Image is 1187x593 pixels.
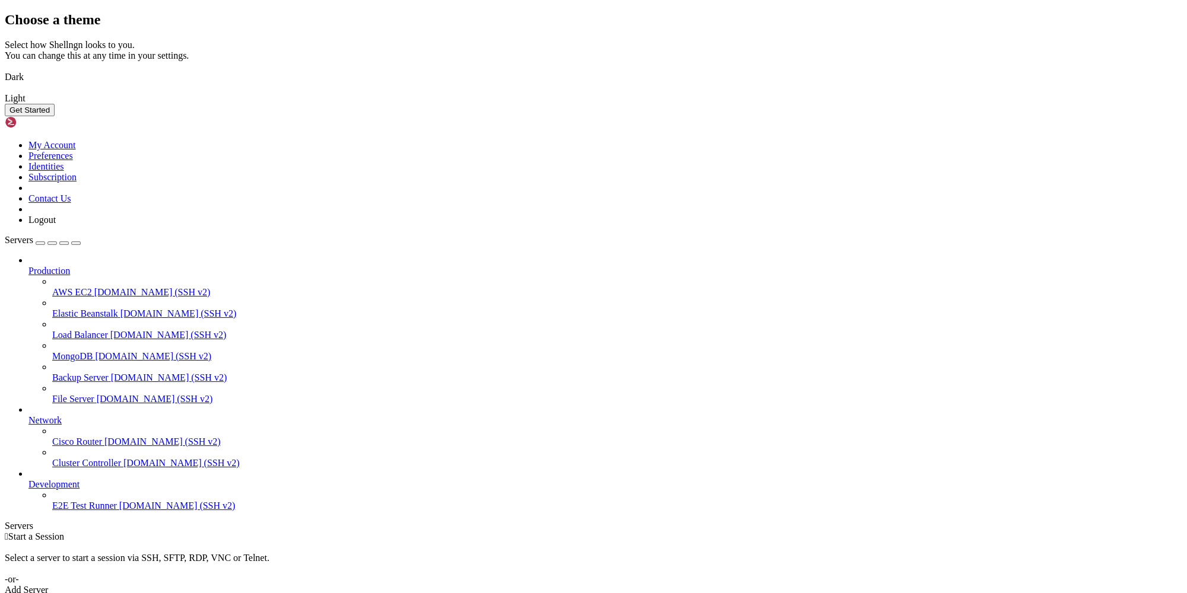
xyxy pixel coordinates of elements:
[104,436,221,447] span: [DOMAIN_NAME] (SSH v2)
[52,319,1182,340] li: Load Balancer [DOMAIN_NAME] (SSH v2)
[5,521,1182,531] div: Servers
[119,500,236,511] span: [DOMAIN_NAME] (SSH v2)
[52,351,93,361] span: MongoDB
[5,235,81,245] a: Servers
[52,287,1182,298] a: AWS EC2 [DOMAIN_NAME] (SSH v2)
[5,542,1182,585] div: Select a server to start a session via SSH, SFTP, RDP, VNC or Telnet. -or-
[94,287,211,297] span: [DOMAIN_NAME] (SSH v2)
[28,266,70,276] span: Production
[52,287,92,297] span: AWS EC2
[52,276,1182,298] li: AWS EC2 [DOMAIN_NAME] (SSH v2)
[8,531,64,541] span: Start a Session
[5,235,33,245] span: Servers
[52,500,117,511] span: E2E Test Runner
[5,72,1182,82] div: Dark
[52,436,102,447] span: Cisco Router
[52,436,1182,447] a: Cisco Router [DOMAIN_NAME] (SSH v2)
[5,12,1182,28] h2: Choose a theme
[52,298,1182,319] li: Elastic Beanstalk [DOMAIN_NAME] (SSH v2)
[52,500,1182,511] a: E2E Test Runner [DOMAIN_NAME] (SSH v2)
[52,340,1182,362] li: MongoDB [DOMAIN_NAME] (SSH v2)
[52,308,118,318] span: Elastic Beanstalk
[28,151,73,161] a: Preferences
[28,193,71,203] a: Contact Us
[97,394,213,404] span: [DOMAIN_NAME] (SSH v2)
[5,116,73,128] img: Shellngn
[52,490,1182,511] li: E2E Test Runner [DOMAIN_NAME] (SSH v2)
[52,447,1182,468] li: Cluster Controller [DOMAIN_NAME] (SSH v2)
[5,531,8,541] span: 
[123,458,240,468] span: [DOMAIN_NAME] (SSH v2)
[52,362,1182,383] li: Backup Server [DOMAIN_NAME] (SSH v2)
[120,308,237,318] span: [DOMAIN_NAME] (SSH v2)
[28,161,64,171] a: Identities
[52,458,1182,468] a: Cluster Controller [DOMAIN_NAME] (SSH v2)
[28,479,80,489] span: Development
[52,458,121,468] span: Cluster Controller
[52,351,1182,362] a: MongoDB [DOMAIN_NAME] (SSH v2)
[52,426,1182,447] li: Cisco Router [DOMAIN_NAME] (SSH v2)
[52,394,94,404] span: File Server
[28,266,1182,276] a: Production
[28,255,1182,404] li: Production
[28,415,62,425] span: Network
[28,172,77,182] a: Subscription
[5,93,1182,104] div: Light
[52,330,108,340] span: Load Balancer
[52,394,1182,404] a: File Server [DOMAIN_NAME] (SSH v2)
[110,330,227,340] span: [DOMAIN_NAME] (SSH v2)
[52,372,109,382] span: Backup Server
[28,404,1182,468] li: Network
[52,308,1182,319] a: Elastic Beanstalk [DOMAIN_NAME] (SSH v2)
[95,351,211,361] span: [DOMAIN_NAME] (SSH v2)
[28,415,1182,426] a: Network
[28,479,1182,490] a: Development
[28,140,76,150] a: My Account
[52,383,1182,404] li: File Server [DOMAIN_NAME] (SSH v2)
[52,330,1182,340] a: Load Balancer [DOMAIN_NAME] (SSH v2)
[5,104,55,116] button: Get Started
[5,40,1182,61] div: Select how Shellngn looks to you. You can change this at any time in your settings.
[111,372,227,382] span: [DOMAIN_NAME] (SSH v2)
[28,468,1182,511] li: Development
[28,215,56,225] a: Logout
[52,372,1182,383] a: Backup Server [DOMAIN_NAME] (SSH v2)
